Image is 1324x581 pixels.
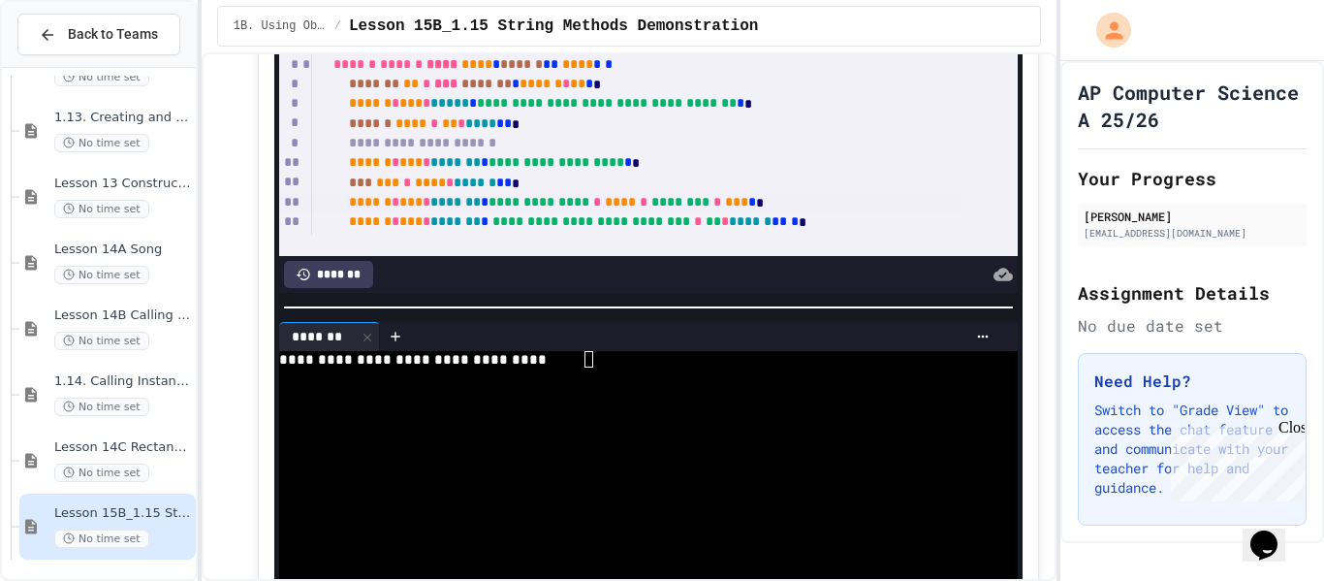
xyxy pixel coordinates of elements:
[1163,419,1305,501] iframe: chat widget
[54,176,192,192] span: Lesson 13 Constructors
[54,464,149,482] span: No time set
[54,110,192,126] span: 1.13. Creating and Initializing Objects: Constructors
[54,332,149,350] span: No time set
[54,307,192,324] span: Lesson 14B Calling Methods with Parameters
[1094,401,1290,498] p: Switch to "Grade View" to access the chat feature and communicate with your teacher for help and ...
[54,373,192,390] span: 1.14. Calling Instance Methods
[234,18,327,34] span: 1B. Using Objects and Methods
[54,68,149,86] span: No time set
[1076,8,1136,52] div: My Account
[1078,314,1307,338] div: No due date set
[1243,503,1305,562] iframe: chat widget
[8,8,134,123] div: Chat with us now!Close
[1094,370,1290,393] h3: Need Help?
[334,18,341,34] span: /
[54,134,149,152] span: No time set
[54,200,149,218] span: No time set
[1078,165,1307,192] h2: Your Progress
[54,439,192,456] span: Lesson 14C Rectangle
[1084,226,1301,241] div: [EMAIL_ADDRESS][DOMAIN_NAME]
[54,530,149,548] span: No time set
[1078,279,1307,307] h2: Assignment Details
[349,15,758,38] span: Lesson 15B_1.15 String Methods Demonstration
[1078,79,1307,133] h1: AP Computer Science A 25/26
[54,266,149,284] span: No time set
[54,242,192,258] span: Lesson 14A Song
[54,398,149,416] span: No time set
[54,505,192,522] span: Lesson 15B_1.15 String Methods Demonstration
[17,14,180,55] button: Back to Teams
[68,24,158,45] span: Back to Teams
[1084,208,1301,225] div: [PERSON_NAME]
